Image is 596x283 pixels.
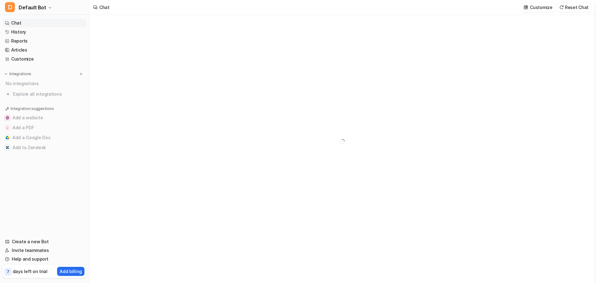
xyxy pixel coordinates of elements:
a: Invite teammates [2,246,87,255]
button: Add a websiteAdd a website [2,113,87,123]
img: reset [559,5,564,10]
img: Add a website [6,116,9,120]
a: Create a new Bot [2,237,87,246]
img: explore all integrations [5,91,11,97]
button: Add billing [57,267,84,276]
a: Reports [2,37,87,45]
a: Articles [2,46,87,54]
img: Add a PDF [6,126,9,130]
p: 7 [7,269,9,275]
span: D [5,2,15,12]
span: Explore all integrations [13,89,84,99]
img: Add to Zendesk [6,146,9,149]
button: Add a Google DocAdd a Google Doc [2,133,87,143]
a: History [2,28,87,36]
a: Help and support [2,255,87,263]
a: Explore all integrations [2,90,87,98]
a: Customize [2,55,87,63]
p: Integrations [9,71,31,76]
p: Integration suggestions [11,106,54,112]
p: Add billing [60,268,82,275]
img: menu_add.svg [79,72,83,76]
img: customize [524,5,528,10]
a: Chat [2,19,87,27]
span: Default Bot [19,3,46,12]
p: Customize [530,4,552,11]
div: No integrations [4,78,87,89]
button: Add a PDFAdd a PDF [2,123,87,133]
button: Add to ZendeskAdd to Zendesk [2,143,87,153]
img: expand menu [4,72,8,76]
img: Add a Google Doc [6,136,9,139]
div: Chat [99,4,110,11]
button: Integrations [2,71,33,77]
p: days left on trial [13,268,47,275]
button: Customize [522,3,555,12]
button: Reset Chat [558,3,591,12]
